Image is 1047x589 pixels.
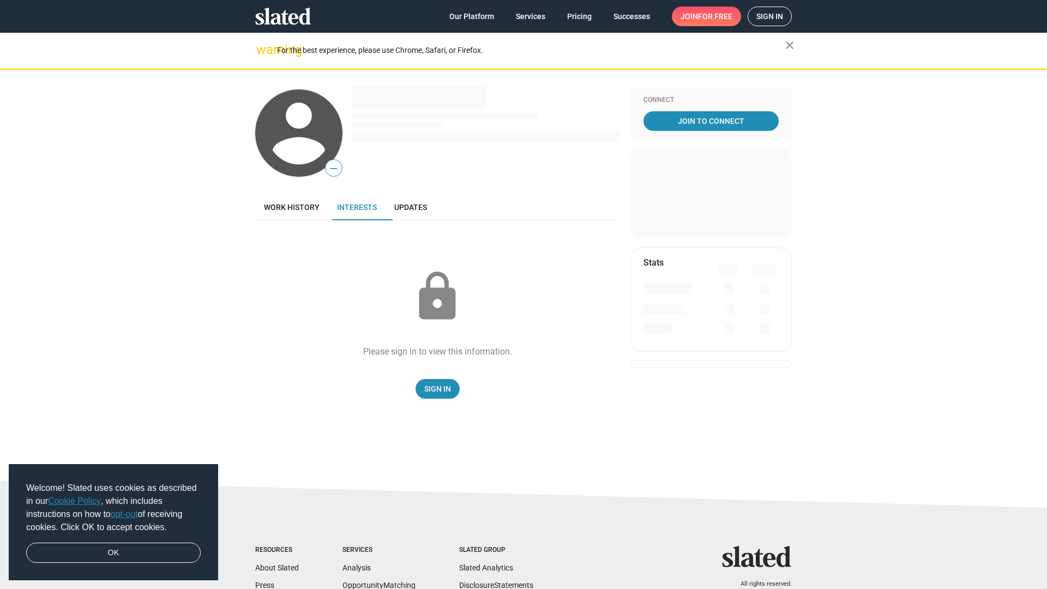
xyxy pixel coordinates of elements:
div: Slated Group [459,546,533,555]
a: dismiss cookie message [26,543,201,563]
a: Joinfor free [672,7,741,26]
a: Work history [255,194,328,220]
mat-icon: close [783,39,796,52]
a: About Slated [255,563,299,572]
span: Our Platform [449,7,494,26]
a: Updates [386,194,436,220]
span: Join To Connect [646,111,777,131]
a: opt-out [111,509,138,519]
span: Work history [264,203,320,212]
span: Successes [613,7,650,26]
div: For the best experience, please use Chrome, Safari, or Firefox. [277,43,785,58]
span: Pricing [567,7,592,26]
div: Please sign in to view this information. [363,346,512,357]
a: Join To Connect [643,111,779,131]
div: Connect [643,96,779,105]
span: Interests [337,203,377,212]
span: Updates [394,203,427,212]
div: Resources [255,546,299,555]
mat-icon: warning [256,43,269,56]
mat-icon: lock [410,269,465,324]
span: Sign in [756,7,783,26]
span: Services [516,7,545,26]
a: Our Platform [441,7,503,26]
a: Sign in [748,7,792,26]
div: cookieconsent [9,464,218,581]
a: Services [507,7,554,26]
span: Welcome! Slated uses cookies as described in our , which includes instructions on how to of recei... [26,482,201,534]
span: for free [698,7,732,26]
a: Cookie Policy [48,496,101,506]
span: — [326,161,342,176]
a: Slated Analytics [459,563,513,572]
mat-card-title: Stats [643,257,664,268]
a: Interests [328,194,386,220]
a: Successes [605,7,659,26]
a: Sign In [416,379,460,399]
a: Analysis [342,563,371,572]
div: Services [342,546,416,555]
span: Sign In [424,379,451,399]
span: Join [681,7,732,26]
a: Pricing [558,7,600,26]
